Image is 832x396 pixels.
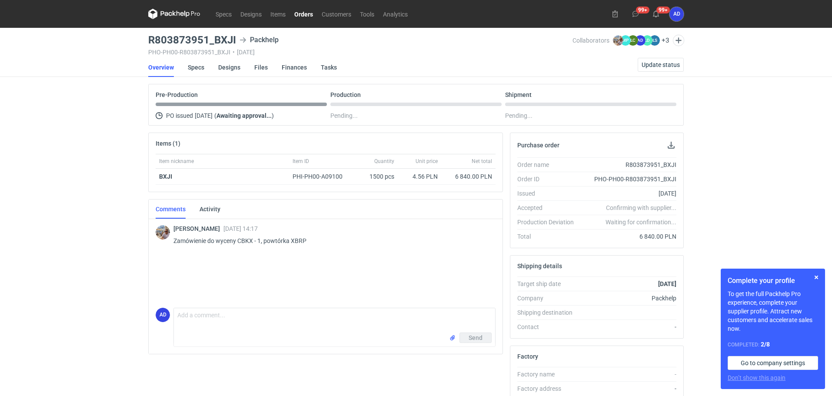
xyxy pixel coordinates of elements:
[200,200,220,219] a: Activity
[379,9,412,19] a: Analytics
[330,91,361,98] p: Production
[317,9,356,19] a: Customers
[148,35,236,45] h3: R803873951_BXJI
[629,7,642,21] button: 99+
[159,173,172,180] strong: BXJI
[223,225,258,232] span: [DATE] 14:17
[401,172,438,181] div: 4.56 PLN
[649,7,663,21] button: 99+
[517,218,581,226] div: Production Deviation
[188,58,204,77] a: Specs
[669,7,684,21] button: AD
[293,158,309,165] span: Item ID
[505,110,676,121] div: Pending...
[156,225,170,240] img: Michał Palasek
[606,218,676,226] em: Waiting for confirmation...
[159,158,194,165] span: Item nickname
[240,35,279,45] div: Packhelp
[517,370,581,379] div: Factory name
[156,200,186,219] a: Comments
[517,308,581,317] div: Shipping destination
[148,9,200,19] svg: Packhelp Pro
[354,169,398,185] div: 1500 pcs
[662,37,669,44] button: +3
[293,172,351,181] div: PHI-PH00-A09100
[472,158,492,165] span: Net total
[728,340,818,349] div: Completed:
[581,160,676,169] div: R803873951_BXJI
[254,58,268,77] a: Files
[673,35,684,46] button: Edit collaborators
[728,373,785,382] button: Don’t show this again
[216,112,272,119] strong: Awaiting approval...
[330,110,358,121] span: Pending...
[728,290,818,333] p: To get the full Packhelp Pro experience, complete your supplier profile. Attract new customers an...
[272,112,274,119] span: )
[761,341,770,348] strong: 2 / 8
[581,294,676,303] div: Packhelp
[581,323,676,331] div: -
[728,356,818,370] a: Go to company settings
[211,9,236,19] a: Specs
[581,175,676,183] div: PHO-PH00-R803873951_BXJI
[517,232,581,241] div: Total
[635,35,646,46] figcaption: AD
[148,49,572,56] div: PHO-PH00-R803873951_BXJI [DATE]
[638,58,684,72] button: Update status
[642,62,680,68] span: Update status
[613,35,623,46] img: Michał Palasek
[581,232,676,241] div: 6 840.00 PLN
[649,35,660,46] figcaption: ŁS
[811,272,822,283] button: Skip for now
[669,7,684,21] div: Anita Dolczewska
[156,110,327,121] div: PO issued
[156,140,180,147] h2: Items (1)
[517,294,581,303] div: Company
[233,49,235,56] span: •
[517,263,562,270] h2: Shipping details
[214,112,216,119] span: (
[517,189,581,198] div: Issued
[459,333,492,343] button: Send
[469,335,483,341] span: Send
[728,276,818,286] h1: Complete your profile
[517,142,559,149] h2: Purchase order
[517,160,581,169] div: Order name
[517,384,581,393] div: Factory address
[658,280,676,287] strong: [DATE]
[156,308,170,322] figcaption: AD
[374,158,394,165] span: Quantity
[236,9,266,19] a: Designs
[266,9,290,19] a: Items
[416,158,438,165] span: Unit price
[290,9,317,19] a: Orders
[517,353,538,360] h2: Factory
[517,203,581,212] div: Accepted
[628,35,638,46] figcaption: ŁC
[218,58,240,77] a: Designs
[445,172,492,181] div: 6 840.00 PLN
[173,236,489,246] p: Zamówienie do wyceny CBKX - 1, powtórka XBRP
[517,175,581,183] div: Order ID
[572,37,609,44] span: Collaborators
[282,58,307,77] a: Finances
[581,370,676,379] div: -
[148,58,174,77] a: Overview
[156,308,170,322] div: Anita Dolczewska
[517,280,581,288] div: Target ship date
[321,58,337,77] a: Tasks
[620,35,631,46] figcaption: MP
[156,91,198,98] p: Pre-Production
[505,91,532,98] p: Shipment
[173,225,223,232] span: [PERSON_NAME]
[581,189,676,198] div: [DATE]
[517,323,581,331] div: Contact
[581,384,676,393] div: -
[195,110,213,121] span: [DATE]
[606,204,676,211] em: Confirming with supplier...
[666,140,676,150] button: Download PO
[356,9,379,19] a: Tools
[642,35,652,46] figcaption: ŁD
